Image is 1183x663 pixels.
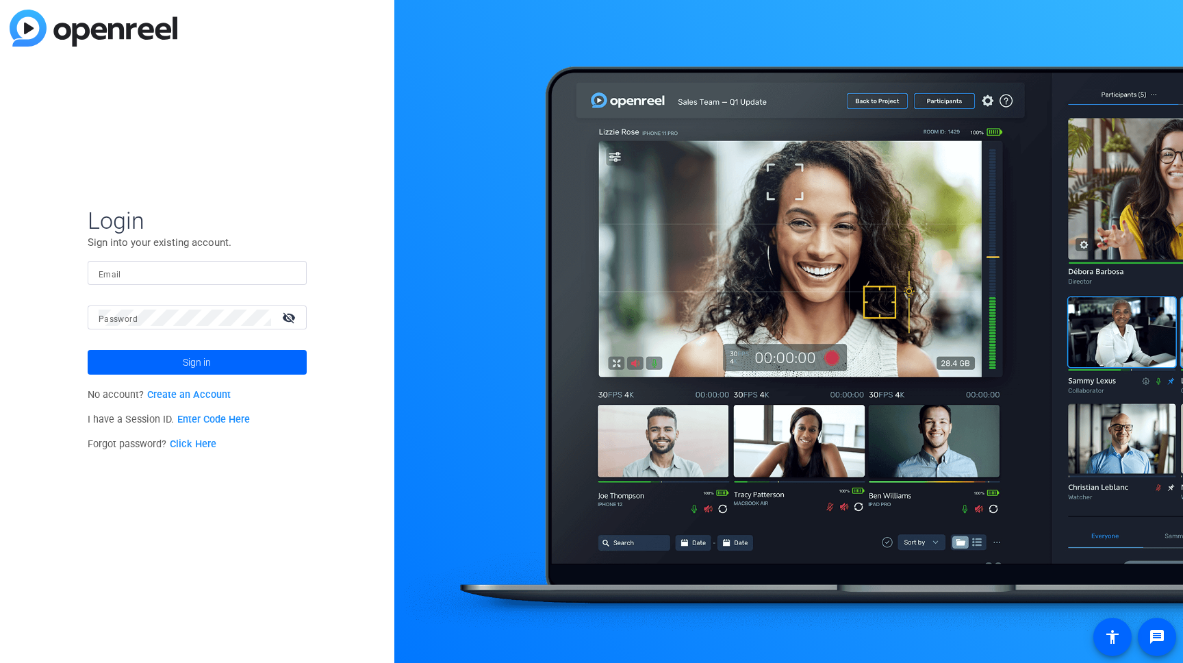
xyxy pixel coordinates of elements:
mat-label: Password [99,314,138,324]
a: Click Here [170,438,216,450]
input: Enter Email Address [99,265,296,282]
span: Forgot password? [88,438,216,450]
mat-icon: visibility_off [274,308,307,327]
mat-icon: accessibility [1104,629,1121,645]
mat-icon: message [1149,629,1165,645]
mat-label: Email [99,270,121,279]
span: Login [88,206,307,235]
span: Sign in [183,345,211,379]
span: I have a Session ID. [88,414,250,425]
p: Sign into your existing account. [88,235,307,250]
span: No account? [88,389,231,401]
a: Create an Account [147,389,231,401]
button: Sign in [88,350,307,375]
a: Enter Code Here [177,414,250,425]
img: blue-gradient.svg [10,10,177,47]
